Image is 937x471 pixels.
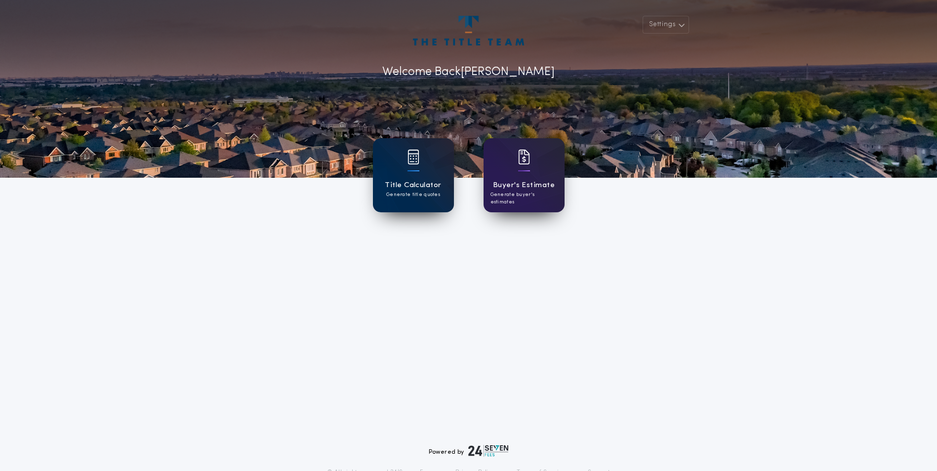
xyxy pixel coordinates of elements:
a: card iconBuyer's EstimateGenerate buyer's estimates [484,138,565,212]
button: Settings [643,16,689,34]
p: Generate title quotes [386,191,440,198]
a: card iconTitle CalculatorGenerate title quotes [373,138,454,212]
p: Generate buyer's estimates [490,191,558,206]
img: card icon [518,150,530,164]
img: card icon [407,150,419,164]
h1: Buyer's Estimate [493,180,555,191]
img: account-logo [413,16,524,45]
div: Powered by [429,445,509,457]
img: logo [468,445,509,457]
p: Welcome Back [PERSON_NAME] [382,63,555,81]
h1: Title Calculator [385,180,441,191]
